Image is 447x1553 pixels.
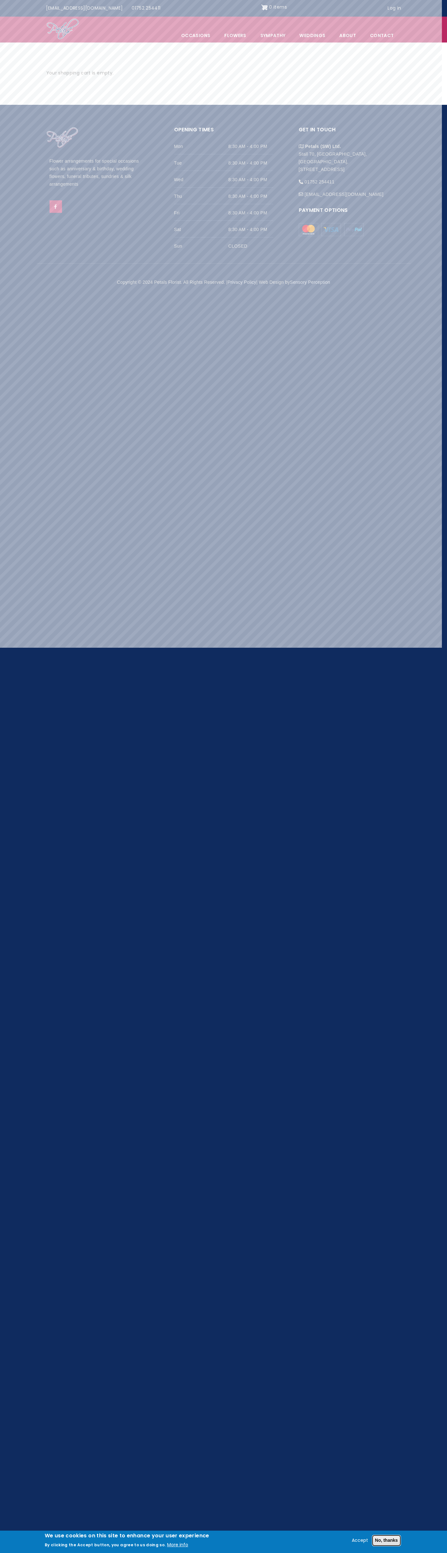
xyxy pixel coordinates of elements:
[228,242,273,250] span: CLOSED
[261,2,287,12] a: Shopping cart 0 items
[42,56,406,90] div: Your shopping cart is empty.
[299,223,318,236] img: Mastercard
[299,206,398,219] h2: Payment Options
[174,126,273,138] h2: Opening Times
[228,226,273,233] span: 8:30 AM - 4:00 PM
[46,18,79,41] img: Home
[174,154,273,171] li: Tue
[218,29,253,42] a: Flowers
[167,1541,188,1549] button: More info
[227,280,256,285] a: Privacy Policy
[174,171,273,188] li: Wed
[333,29,363,42] a: About
[174,237,273,254] li: Sun
[42,2,127,14] a: [EMAIL_ADDRESS][DOMAIN_NAME]
[299,138,398,173] li: Stall 70, [GEOGRAPHIC_DATA], [GEOGRAPHIC_DATA], [STREET_ADDRESS]
[174,188,273,204] li: Thu
[269,4,287,10] span: 0 items
[45,1542,166,1548] p: By clicking the Accept button, you agree to us doing so.
[228,192,273,200] span: 8:30 AM - 4:00 PM
[363,29,400,42] a: Contact
[305,144,341,149] strong: Petals (SW) Ltd.
[50,158,149,188] p: Flower arrangements for special occasions such as anniversary & birthday, wedding flowers, funera...
[349,1537,371,1544] button: Accept
[321,223,341,236] img: Mastercard
[228,143,273,150] span: 8:30 AM - 4:00 PM
[290,280,330,285] a: Sensory Perception
[293,29,332,42] span: Weddings
[383,2,405,14] a: Log in
[46,127,78,149] img: Home
[299,186,398,198] li: [EMAIL_ADDRESS][DOMAIN_NAME]
[174,204,273,221] li: Fri
[174,221,273,237] li: Sat
[299,126,398,138] h2: Get in touch
[344,223,364,236] img: Mastercard
[228,176,273,183] span: 8:30 AM - 4:00 PM
[174,29,217,42] span: Occasions
[228,209,273,217] span: 8:30 AM - 4:00 PM
[261,2,268,12] img: Shopping cart
[372,1535,401,1546] button: No, thanks
[46,279,401,286] p: Copyright © 2024 Petals Florist. All Rights Reserved. | | Web Design by
[254,29,292,42] a: Sympathy
[127,2,165,14] a: 01752 254411
[174,138,273,154] li: Mon
[45,1532,209,1539] h2: We use cookies on this site to enhance your user experience
[299,173,398,186] li: 01752 254411
[228,159,273,167] span: 8:30 AM - 4:00 PM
